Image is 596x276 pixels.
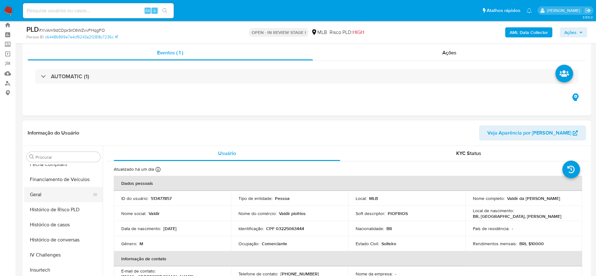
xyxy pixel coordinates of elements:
[386,226,392,231] p: BR
[505,27,552,37] button: AML Data Collector
[51,73,89,80] h3: AUTOMATIC (1)
[487,7,520,14] span: Atalhos rápidos
[585,7,591,14] a: Sair
[121,211,146,216] p: Nome social :
[114,176,582,191] th: Dados pessoais
[262,241,287,246] p: Comerciante
[266,226,304,231] p: CPF 03225063444
[35,69,578,84] div: AUTOMATIC (1)
[28,130,79,136] h1: Informação do Usuário
[218,150,236,157] span: Usuário
[564,27,577,37] span: Ações
[512,226,513,231] p: -
[163,226,177,231] p: [DATE]
[582,15,593,20] span: 3.155.0
[24,232,103,247] button: Histórico de conversas
[487,125,571,141] span: Veja Aparência por [PERSON_NAME]
[26,34,44,40] b: Person ID
[23,7,174,15] input: Pesquise usuários ou casos...
[279,211,306,216] p: Valdir piofrios
[24,172,103,187] button: Financiamento de Veículos
[510,27,548,37] b: AML Data Collector
[456,150,481,157] span: KYC Status
[121,226,161,231] p: Data de nascimento :
[151,196,172,201] p: 513477857
[275,196,290,201] p: Pessoa
[560,27,587,37] button: Ações
[114,166,154,172] p: Atualizado há um dia
[473,213,561,219] p: BR, [GEOGRAPHIC_DATA], [PERSON_NAME]
[24,217,103,232] button: Histórico de casos
[238,226,264,231] p: Identificação :
[353,29,364,36] span: HIGH
[24,157,103,172] button: Fecha Compliant
[547,8,582,14] p: lucas.santiago@mercadolivre.com
[149,211,160,216] p: Valdir
[24,247,103,262] button: IV Challenges
[356,196,367,201] p: Local :
[45,34,118,40] a: c64486899e7e4cf9243a2f2818c7236c
[388,211,408,216] p: PIOFRIOS
[311,29,327,36] div: MLB
[381,241,396,246] p: Solteiro
[139,241,143,246] p: M
[527,8,532,13] a: Notificações
[473,241,517,246] p: Rendimentos mensais :
[330,29,364,36] span: Risco PLD:
[36,154,98,160] input: Procurar
[121,196,148,201] p: ID do usuário :
[121,268,156,274] p: E-mail de contato :
[473,196,505,201] p: Nome completo :
[26,24,39,34] b: PLD
[29,154,34,159] button: Procurar
[158,6,171,15] button: search-icon
[114,251,582,266] th: Informação de contato
[369,196,378,201] p: MLB
[356,226,384,231] p: Nacionalidade :
[473,226,509,231] p: País de residência :
[238,241,259,246] p: Ocupação :
[238,211,276,216] p: Nome do comércio :
[519,241,544,246] p: BRL $10000
[145,8,150,14] span: Alt
[24,187,98,202] button: Geral
[157,49,183,56] span: Eventos ( 1 )
[356,211,385,216] p: Soft descriptor :
[442,49,457,56] span: Ações
[238,196,272,201] p: Tipo de entidade :
[249,28,309,37] p: OPEN - IN REVIEW STAGE I
[473,208,514,213] p: Local de nascimento :
[356,241,379,246] p: Estado Civil :
[121,241,137,246] p: Gênero :
[154,8,156,14] span: s
[479,125,586,141] button: Veja Aparência por [PERSON_NAME]
[39,27,105,33] span: # XVAm9dCDpxSrC6WZvvFHqgFO
[507,196,560,201] p: Valdir da [PERSON_NAME]
[24,202,103,217] button: Histórico de Risco PLD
